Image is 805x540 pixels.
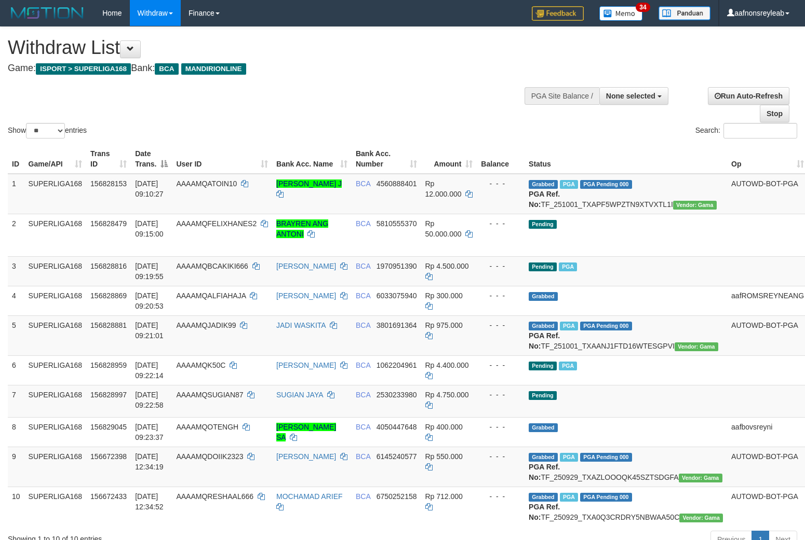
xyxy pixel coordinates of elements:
span: Rp 975.000 [425,321,463,329]
a: BRAYREN ANG ANTONI [276,219,328,238]
span: Copy 1970951390 to clipboard [377,262,417,270]
div: - - - [481,178,520,189]
span: MANDIRIONLINE [181,63,246,75]
span: Pending [529,362,557,370]
a: [PERSON_NAME] J [276,179,342,188]
span: Pending [529,391,557,400]
span: 156828816 [90,262,127,270]
span: BCA [356,219,370,228]
a: Stop [760,105,789,122]
div: - - - [481,360,520,370]
span: Marked by aafsoycanthlai [559,262,577,271]
td: 6 [8,355,24,385]
span: Rp 550.000 [425,452,463,461]
span: Rp 712.000 [425,492,463,501]
span: 156828869 [90,292,127,300]
td: SUPERLIGA168 [24,256,87,286]
a: [PERSON_NAME] [276,361,336,369]
span: Vendor URL: https://trx31.1velocity.biz [675,342,718,351]
img: panduan.png [659,6,710,20]
td: SUPERLIGA168 [24,315,87,355]
td: 1 [8,174,24,214]
span: BCA [356,292,370,300]
span: AAAAMQK50C [176,361,225,369]
th: Game/API: activate to sort column ascending [24,144,87,174]
th: Bank Acc. Number: activate to sort column ascending [352,144,421,174]
th: ID [8,144,24,174]
span: AAAAMQFELIXHANES2 [176,219,257,228]
span: [DATE] 09:20:53 [135,292,164,310]
span: AAAAMQALFIAHAJA [176,292,246,300]
div: - - - [481,451,520,462]
span: PGA Pending [580,493,632,502]
span: AAAAMQRESHAAL666 [176,492,253,501]
a: [PERSON_NAME] [276,262,336,270]
a: JADI WASKITA [276,321,326,329]
span: Rp 4.500.000 [425,262,469,270]
span: [DATE] 09:21:01 [135,321,164,340]
b: PGA Ref. No: [529,190,560,209]
span: Copy 5810555370 to clipboard [377,219,417,228]
span: Copy 4560888401 to clipboard [377,179,417,188]
div: - - - [481,261,520,271]
td: 2 [8,214,24,256]
span: BCA [356,423,370,431]
span: PGA Pending [580,453,632,462]
td: SUPERLIGA168 [24,447,87,487]
td: TF_251001_TXAPF5WPZTN9XTVXTL1I [525,174,727,214]
td: 5 [8,315,24,355]
td: SUPERLIGA168 [24,385,87,417]
a: [PERSON_NAME] [276,292,336,300]
a: MOCHAMAD ARIEF [276,492,343,501]
td: 3 [8,256,24,286]
span: [DATE] 09:15:00 [135,219,164,238]
span: Rp 300.000 [425,292,463,300]
b: PGA Ref. No: [529,503,560,521]
select: Showentries [26,123,65,139]
span: BCA [356,492,370,501]
span: 156672433 [90,492,127,501]
span: ISPORT > SUPERLIGA168 [36,63,131,75]
span: BCA [356,321,370,329]
span: Copy 1062204961 to clipboard [377,361,417,369]
span: Grabbed [529,292,558,301]
th: Balance [477,144,525,174]
a: SUGIAN JAYA [276,391,323,399]
td: TF_250929_TXA0Q3CRDRY5NBWAA50C [525,487,727,527]
span: [DATE] 09:22:14 [135,361,164,380]
span: Grabbed [529,180,558,189]
td: TF_250929_TXAZLOOOQK45SZTSDGFA [525,447,727,487]
span: 156828479 [90,219,127,228]
div: - - - [481,290,520,301]
span: BCA [155,63,178,75]
span: Vendor URL: https://trx31.1velocity.biz [673,201,717,210]
input: Search: [723,123,797,139]
span: Copy 6033075940 to clipboard [377,292,417,300]
td: TF_251001_TXAANJ1FTD16WTESGPVI [525,315,727,355]
th: Date Trans.: activate to sort column descending [131,144,172,174]
span: Rp 4.400.000 [425,361,469,369]
td: SUPERLIGA168 [24,487,87,527]
b: PGA Ref. No: [529,463,560,481]
span: 156828959 [90,361,127,369]
span: Grabbed [529,493,558,502]
th: Trans ID: activate to sort column ascending [86,144,131,174]
span: Rp 12.000.000 [425,179,462,198]
span: Copy 6145240577 to clipboard [377,452,417,461]
div: PGA Site Balance / [525,87,599,105]
span: Rp 50.000.000 [425,219,462,238]
a: Run Auto-Refresh [708,87,789,105]
span: 156828997 [90,391,127,399]
td: 10 [8,487,24,527]
td: 7 [8,385,24,417]
span: PGA Pending [580,322,632,330]
td: 8 [8,417,24,447]
span: Marked by aafsoycanthlai [560,322,578,330]
img: Feedback.jpg [532,6,584,21]
th: Bank Acc. Name: activate to sort column ascending [272,144,352,174]
td: 4 [8,286,24,315]
span: [DATE] 12:34:19 [135,452,164,471]
span: AAAAMQDOIIK2323 [176,452,243,461]
span: AAAAMQOTENGH [176,423,238,431]
span: Pending [529,220,557,229]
